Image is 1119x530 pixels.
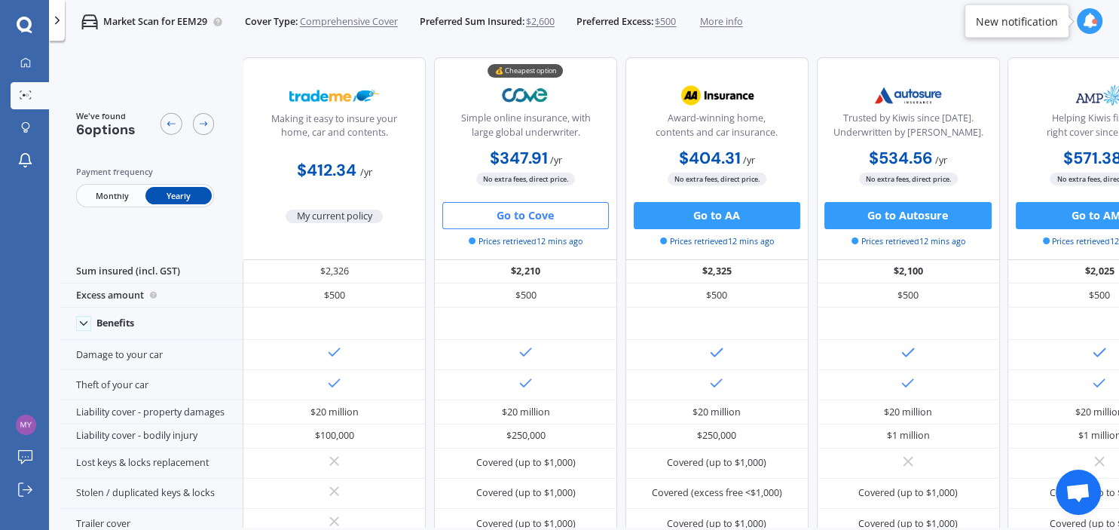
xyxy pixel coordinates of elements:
span: Prices retrieved 12 mins ago [660,235,774,247]
span: / yr [935,154,947,167]
span: We've found [76,110,136,122]
span: $2,600 [526,15,555,29]
img: 05d87a5ede684eae7ee87aa1f1520848 [16,415,36,435]
span: No extra fees, direct price. [476,173,575,185]
div: $250,000 [697,429,736,443]
span: $500 [655,15,676,29]
div: Making it easy to insure your home, car and contents. [255,112,414,146]
div: $20 million [501,406,549,419]
div: $250,000 [506,429,545,443]
div: Covered (up to $1,000) [475,456,575,470]
div: Covered (up to $1,000) [475,486,575,500]
div: Liability cover - bodily injury [60,424,243,449]
div: Benefits [96,317,134,329]
b: $404.31 [679,148,741,169]
div: Stolen / duplicated keys & locks [60,479,243,509]
div: $20 million [884,406,932,419]
span: Preferred Excess: [576,15,653,29]
b: $347.91 [489,148,547,169]
span: / yr [360,166,372,179]
span: Preferred Sum Insured: [419,15,524,29]
span: No extra fees, direct price. [859,173,958,185]
div: $2,100 [817,260,1000,284]
div: $500 [625,283,809,308]
div: New notification [976,14,1058,29]
img: Trademe.webp [289,78,379,112]
div: $1 million [887,429,930,443]
a: Open chat [1056,470,1101,515]
div: Excess amount [60,283,243,308]
div: Covered (up to $1,000) [667,456,766,470]
div: 💰 Cheapest option [488,64,563,78]
div: $2,210 [434,260,617,284]
img: Cove.webp [481,78,570,112]
span: No extra fees, direct price. [668,173,766,185]
span: / yr [743,154,755,167]
span: Cover Type: [245,15,298,29]
span: / yr [549,154,561,167]
div: Lost keys & locks replacement [60,449,243,479]
button: Go to Autosure [824,202,991,229]
button: Go to AA [634,202,800,229]
div: $500 [817,283,1000,308]
div: Award-winning home, contents and car insurance. [637,112,796,146]
div: $20 million [692,406,741,419]
div: $500 [243,283,426,308]
p: Market Scan for EEM29 [103,15,207,29]
span: My current policy [286,210,383,223]
div: Covered (up to $1,000) [858,486,958,500]
div: Covered (excess free <$1,000) [652,486,782,500]
span: 6 options [76,121,136,139]
b: $534.56 [869,148,933,169]
img: Autosure.webp [864,78,953,112]
span: Prices retrieved 12 mins ago [851,235,965,247]
img: car.f15378c7a67c060ca3f3.svg [81,14,98,30]
span: Comprehensive Cover [300,15,398,29]
img: AA.webp [672,78,762,112]
span: More info [700,15,743,29]
div: $20 million [310,406,359,419]
div: Payment frequency [76,165,215,179]
div: $2,325 [625,260,809,284]
div: Damage to your car [60,340,243,370]
div: $100,000 [315,429,354,443]
span: Prices retrieved 12 mins ago [469,235,582,247]
div: Sum insured (incl. GST) [60,260,243,284]
b: $412.34 [297,160,356,181]
div: Liability cover - property damages [60,400,243,424]
div: $500 [434,283,617,308]
span: Monthly [78,187,145,204]
div: Theft of your car [60,370,243,400]
div: $2,326 [243,260,426,284]
span: Yearly [145,187,212,204]
div: Simple online insurance, with large global underwriter. [445,112,605,146]
div: Trusted by Kiwis since [DATE]. Underwritten by [PERSON_NAME]. [828,112,988,146]
button: Go to Cove [442,202,609,229]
